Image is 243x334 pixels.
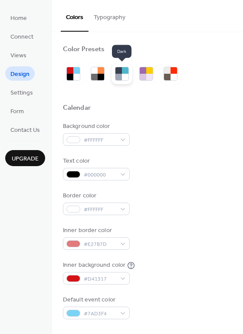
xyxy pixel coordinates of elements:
[63,122,128,131] div: Background color
[10,33,33,42] span: Connect
[10,126,40,135] span: Contact Us
[63,104,91,113] div: Calendar
[5,10,32,25] a: Home
[5,29,39,43] a: Connect
[5,85,38,99] a: Settings
[63,157,128,166] div: Text color
[63,191,128,200] div: Border color
[84,136,116,145] span: #FFFFFF
[12,154,39,164] span: Upgrade
[5,122,45,137] a: Contact Us
[5,150,45,166] button: Upgrade
[112,45,131,58] span: Dark
[63,295,128,305] div: Default event color
[10,88,33,98] span: Settings
[84,309,116,318] span: #7AD3F4
[63,261,125,270] div: Inner background color
[5,104,29,118] a: Form
[84,205,116,214] span: #FFFFFF
[5,66,35,81] a: Design
[10,14,27,23] span: Home
[5,48,32,62] a: Views
[84,240,116,249] span: #E27B7D
[63,226,128,235] div: Inner border color
[63,45,105,54] div: Color Presets
[10,70,30,79] span: Design
[84,170,116,180] span: #000000
[84,275,116,284] span: #D41317
[10,107,24,116] span: Form
[10,51,26,60] span: Views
